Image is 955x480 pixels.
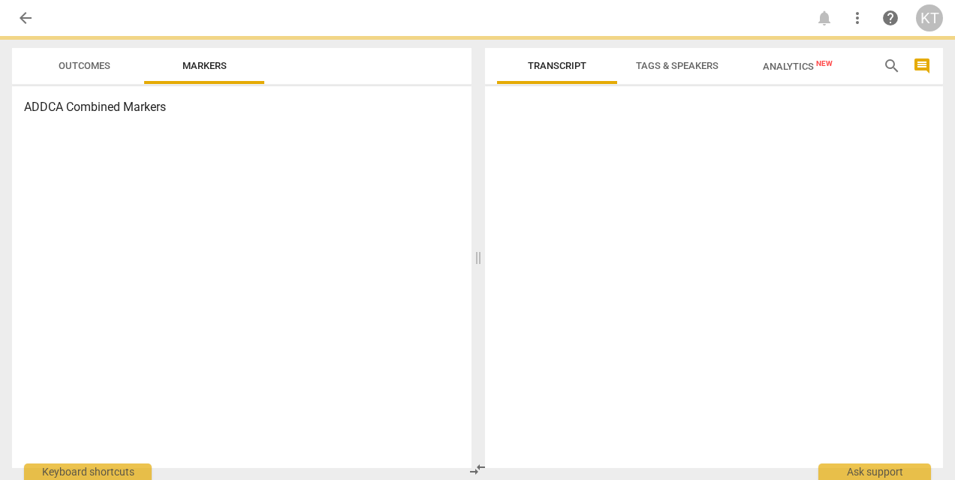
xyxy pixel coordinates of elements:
[883,57,901,75] span: search
[528,60,586,71] span: Transcript
[818,463,931,480] div: Ask support
[17,9,35,27] span: arrow_back
[877,4,904,31] a: Help
[636,60,719,71] span: Tags & Speakers
[916,4,943,31] button: KT
[468,460,487,478] span: compare_arrows
[913,57,931,75] span: comment
[182,60,227,71] span: Markers
[910,54,934,78] button: Show/Hide comments
[24,463,152,480] div: Keyboard shortcuts
[881,9,899,27] span: help
[763,61,833,72] span: Analytics
[848,9,866,27] span: more_vert
[880,54,904,78] button: Search
[816,59,833,67] span: New
[59,60,110,71] span: Outcomes
[24,98,459,116] h3: ADDCA Combined Markers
